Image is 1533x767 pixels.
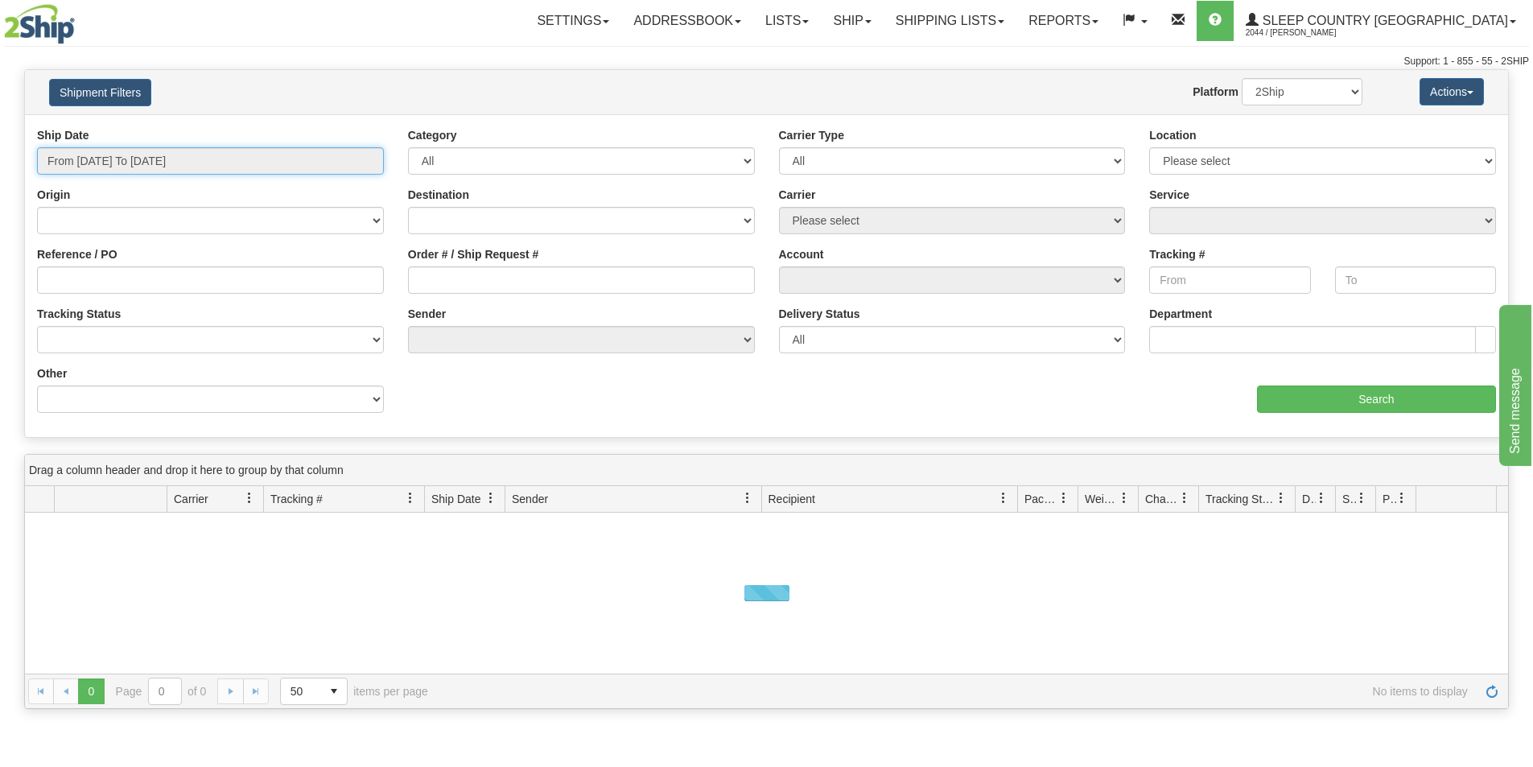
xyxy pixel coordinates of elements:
[1259,14,1508,27] span: Sleep Country [GEOGRAPHIC_DATA]
[270,491,323,507] span: Tracking #
[291,683,311,699] span: 50
[1171,485,1198,512] a: Charge filter column settings
[37,306,121,322] label: Tracking Status
[1335,266,1496,294] input: To
[4,4,75,44] img: logo2044.jpg
[1111,485,1138,512] a: Weight filter column settings
[1308,485,1335,512] a: Delivery Status filter column settings
[408,187,469,203] label: Destination
[1149,266,1310,294] input: From
[116,678,207,705] span: Page of 0
[621,1,753,41] a: Addressbook
[477,485,505,512] a: Ship Date filter column settings
[49,79,151,106] button: Shipment Filters
[37,365,67,381] label: Other
[1234,1,1528,41] a: Sleep Country [GEOGRAPHIC_DATA] 2044 / [PERSON_NAME]
[990,485,1017,512] a: Recipient filter column settings
[1388,485,1416,512] a: Pickup Status filter column settings
[512,491,548,507] span: Sender
[1016,1,1111,41] a: Reports
[1205,491,1275,507] span: Tracking Status
[1149,246,1205,262] label: Tracking #
[280,678,428,705] span: items per page
[12,10,149,29] div: Send message
[779,187,816,203] label: Carrier
[37,127,89,143] label: Ship Date
[1420,78,1484,105] button: Actions
[525,1,621,41] a: Settings
[37,246,117,262] label: Reference / PO
[1145,491,1179,507] span: Charge
[1257,386,1496,413] input: Search
[1050,485,1078,512] a: Packages filter column settings
[1246,25,1366,41] span: 2044 / [PERSON_NAME]
[397,485,424,512] a: Tracking # filter column settings
[1267,485,1295,512] a: Tracking Status filter column settings
[1302,491,1316,507] span: Delivery Status
[408,127,457,143] label: Category
[25,455,1508,486] div: grid grouping header
[734,485,761,512] a: Sender filter column settings
[821,1,883,41] a: Ship
[321,678,347,704] span: select
[408,246,539,262] label: Order # / Ship Request #
[1149,127,1196,143] label: Location
[884,1,1016,41] a: Shipping lists
[37,187,70,203] label: Origin
[1085,491,1119,507] span: Weight
[779,246,824,262] label: Account
[769,491,815,507] span: Recipient
[1479,678,1505,704] a: Refresh
[280,678,348,705] span: Page sizes drop down
[1149,306,1212,322] label: Department
[1193,84,1238,100] label: Platform
[4,55,1529,68] div: Support: 1 - 855 - 55 - 2SHIP
[408,306,446,322] label: Sender
[78,678,104,704] span: Page 0
[779,127,844,143] label: Carrier Type
[1149,187,1189,203] label: Service
[753,1,821,41] a: Lists
[779,306,860,322] label: Delivery Status
[1383,491,1396,507] span: Pickup Status
[451,685,1468,698] span: No items to display
[1024,491,1058,507] span: Packages
[1342,491,1356,507] span: Shipment Issues
[1348,485,1375,512] a: Shipment Issues filter column settings
[1496,301,1531,465] iframe: chat widget
[174,491,208,507] span: Carrier
[431,491,480,507] span: Ship Date
[236,485,263,512] a: Carrier filter column settings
